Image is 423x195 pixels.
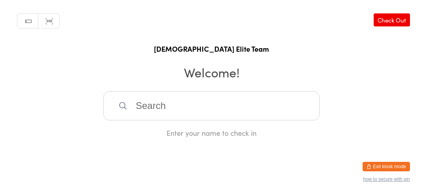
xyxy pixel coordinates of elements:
[103,128,320,138] div: Enter your name to check in
[374,13,410,26] a: Check Out
[363,162,410,171] button: Exit kiosk mode
[103,91,320,120] input: Search
[363,176,410,182] button: how to secure with pin
[8,44,415,54] h1: [DEMOGRAPHIC_DATA] Elite Team
[8,63,415,81] h2: Welcome!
